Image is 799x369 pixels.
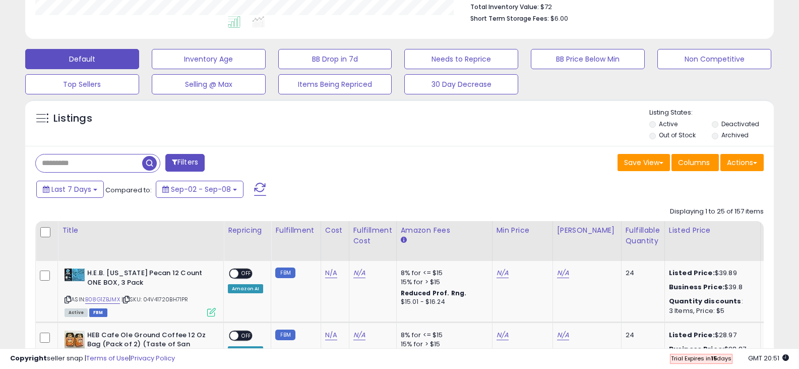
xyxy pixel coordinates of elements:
[275,268,295,278] small: FBM
[671,354,731,362] span: Trial Expires in days
[278,74,392,94] button: Items Being Repriced
[65,269,85,281] img: 51dhsgnM7XL._SL40_.jpg
[404,49,518,69] button: Needs to Reprice
[85,295,120,304] a: B08G1ZBJMX
[10,353,47,363] strong: Copyright
[86,353,129,363] a: Terms of Use
[87,269,210,290] b: H.E.B. [US_STATE] Pecan 12 Count ONE BOX, 3 Pack
[87,331,210,361] b: HEB Cafe Ole Ground Coffee 12 Oz Bag (Pack of 2) (Taste of San Antonio)
[669,306,753,315] div: 3 Items, Price: $5
[171,184,231,194] span: Sep-02 - Sep-08
[669,283,753,292] div: $39.8
[325,225,345,236] div: Cost
[401,331,484,340] div: 8% for <= $15
[228,284,263,293] div: Amazon AI
[497,330,509,340] a: N/A
[748,353,789,363] span: 2025-09-16 20:51 GMT
[670,207,764,217] div: Displaying 1 to 25 of 157 items
[65,308,88,317] span: All listings currently available for purchase on Amazon
[626,331,657,340] div: 24
[678,157,710,168] span: Columns
[669,331,753,340] div: $28.97
[720,154,764,171] button: Actions
[659,131,696,139] label: Out of Stock
[51,184,91,194] span: Last 7 Days
[404,74,518,94] button: 30 Day Decrease
[401,289,467,297] b: Reduced Prof. Rng.
[238,331,255,340] span: OFF
[401,236,407,245] small: Amazon Fees.
[36,181,104,198] button: Last 7 Days
[557,330,569,340] a: N/A
[25,49,139,69] button: Default
[470,3,539,11] b: Total Inventory Value:
[156,181,243,198] button: Sep-02 - Sep-08
[152,49,266,69] button: Inventory Age
[550,14,568,23] span: $6.00
[325,268,337,278] a: N/A
[669,330,715,340] b: Listed Price:
[669,296,742,306] b: Quantity discounts
[497,225,548,236] div: Min Price
[401,298,484,306] div: $15.01 - $16.24
[657,49,771,69] button: Non Competitive
[531,49,645,69] button: BB Price Below Min
[65,331,85,351] img: 510bKKRoITL._SL40_.jpg
[278,49,392,69] button: BB Drop in 7d
[470,14,549,23] b: Short Term Storage Fees:
[353,225,392,246] div: Fulfillment Cost
[626,269,657,278] div: 24
[325,330,337,340] a: N/A
[353,330,365,340] a: N/A
[711,354,717,362] b: 15
[275,225,316,236] div: Fulfillment
[557,268,569,278] a: N/A
[669,269,753,278] div: $39.89
[353,268,365,278] a: N/A
[10,354,175,363] div: seller snap | |
[557,225,617,236] div: [PERSON_NAME]
[275,330,295,340] small: FBM
[659,120,678,128] label: Active
[721,120,759,128] label: Deactivated
[152,74,266,94] button: Selling @ Max
[401,225,488,236] div: Amazon Fees
[25,74,139,94] button: Top Sellers
[65,269,216,315] div: ASIN:
[228,225,267,236] div: Repricing
[401,269,484,278] div: 8% for <= $15
[669,297,753,306] div: :
[669,268,715,278] b: Listed Price:
[618,154,670,171] button: Save View
[721,131,749,139] label: Archived
[671,154,719,171] button: Columns
[53,112,92,126] h5: Listings
[121,295,189,303] span: | SKU: 04V41720BH71PR
[649,108,774,118] p: Listing States:
[105,185,152,195] span: Compared to:
[89,308,107,317] span: FBM
[131,353,175,363] a: Privacy Policy
[669,225,756,236] div: Listed Price
[165,154,205,172] button: Filters
[401,278,484,287] div: 15% for > $15
[62,225,219,236] div: Title
[669,282,724,292] b: Business Price:
[497,268,509,278] a: N/A
[626,225,660,246] div: Fulfillable Quantity
[238,270,255,278] span: OFF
